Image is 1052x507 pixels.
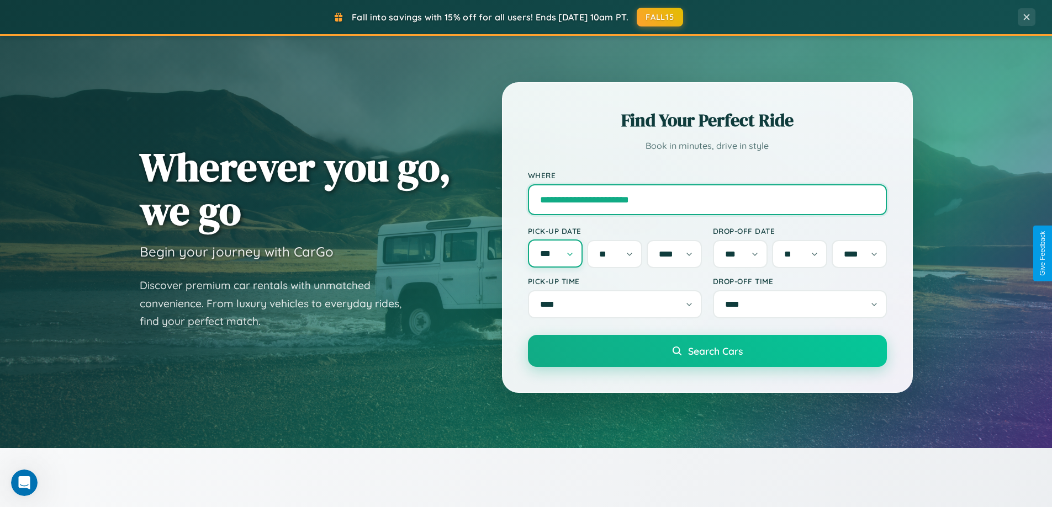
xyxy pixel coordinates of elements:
[528,276,702,286] label: Pick-up Time
[713,276,887,286] label: Drop-off Time
[1039,231,1046,276] div: Give Feedback
[11,469,38,496] iframe: Intercom live chat
[140,145,451,232] h1: Wherever you go, we go
[140,243,334,260] h3: Begin your journey with CarGo
[713,226,887,236] label: Drop-off Date
[637,8,683,26] button: FALL15
[528,138,887,154] p: Book in minutes, drive in style
[688,345,743,357] span: Search Cars
[528,226,702,236] label: Pick-up Date
[528,335,887,367] button: Search Cars
[528,108,887,132] h2: Find Your Perfect Ride
[528,170,887,180] label: Where
[352,12,628,23] span: Fall into savings with 15% off for all users! Ends [DATE] 10am PT.
[140,276,416,330] p: Discover premium car rentals with unmatched convenience. From luxury vehicles to everyday rides, ...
